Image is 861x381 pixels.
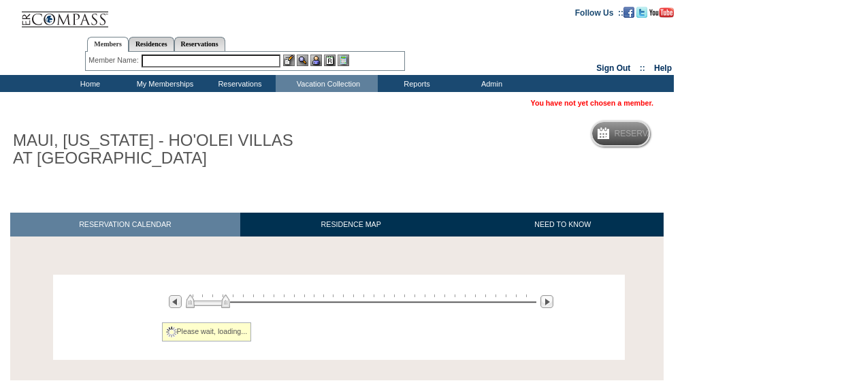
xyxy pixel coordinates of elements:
img: b_edit.gif [283,55,295,66]
img: spinner2.gif [166,326,177,337]
span: :: [640,63,645,73]
td: Follow Us :: [575,7,623,18]
td: Home [51,75,126,92]
img: Previous [169,295,182,308]
a: Become our fan on Facebook [623,7,634,16]
img: View [297,55,308,66]
a: NEED TO KNOW [461,213,664,237]
a: Members [87,37,129,52]
img: b_calculator.gif [338,55,349,66]
img: Reservations [324,55,336,66]
a: Subscribe to our YouTube Channel [649,7,674,16]
a: Sign Out [596,63,630,73]
img: Subscribe to our YouTube Channel [649,7,674,18]
h1: MAUI, [US_STATE] - HO'OLEI VILLAS AT [GEOGRAPHIC_DATA] [10,129,315,170]
td: Admin [453,75,527,92]
img: Follow us on Twitter [636,7,647,18]
span: You have not yet chosen a member. [531,99,653,107]
a: RESIDENCE MAP [240,213,462,237]
td: Reservations [201,75,276,92]
a: Residences [129,37,174,51]
td: My Memberships [126,75,201,92]
td: Vacation Collection [276,75,378,92]
div: Member Name: [88,55,141,66]
a: Reservations [174,37,225,51]
td: Reports [378,75,453,92]
div: Please wait, loading... [162,322,252,341]
img: Next [540,295,553,308]
a: Help [654,63,672,73]
a: RESERVATION CALENDAR [10,213,240,237]
h5: Reservation Calendar [615,129,719,138]
a: Follow us on Twitter [636,7,647,16]
img: Impersonate [310,55,322,66]
img: Become our fan on Facebook [623,7,634,18]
